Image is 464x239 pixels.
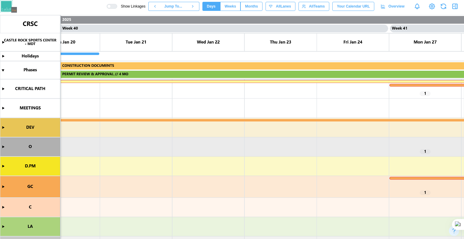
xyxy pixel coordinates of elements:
[207,2,216,11] span: Days
[377,2,409,11] a: Overview
[428,2,436,11] a: View Project
[388,2,404,11] span: Overview
[164,2,182,11] span: Jump To...
[245,2,258,11] span: Months
[412,1,422,11] a: Notifications
[451,2,459,11] button: Open Drawer
[309,2,325,11] span: All Teams
[439,2,448,11] button: Refresh Grid
[202,2,220,11] button: Days
[161,2,186,11] button: Jump To...
[117,4,145,9] span: Show Linkages
[337,2,370,11] span: Your Calendar URL
[225,2,236,11] span: Weeks
[298,2,329,11] button: AllTeams
[220,2,241,11] button: Weeks
[266,2,295,11] button: AllLanes
[276,2,291,11] span: All Lanes
[332,2,374,11] button: Your Calendar URL
[240,2,263,11] button: Months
